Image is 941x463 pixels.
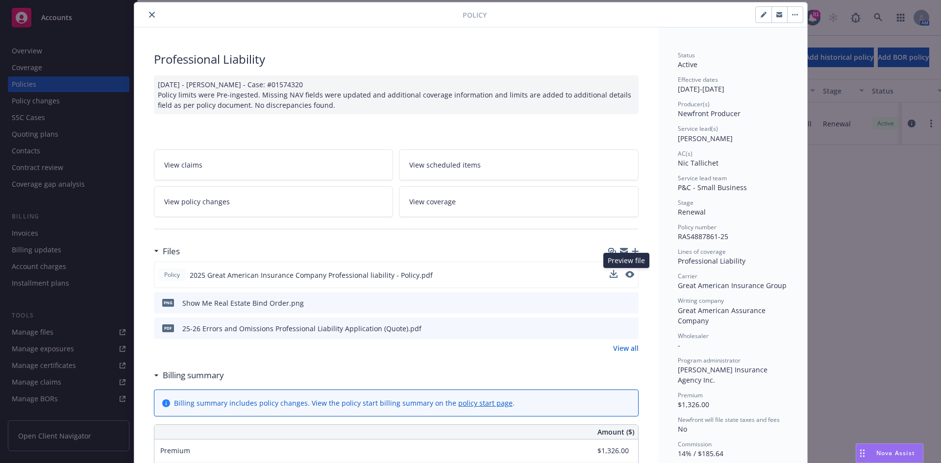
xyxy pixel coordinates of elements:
button: close [146,9,158,21]
span: Service lead team [678,174,727,182]
span: Policy [162,270,182,279]
a: View scheduled items [399,149,639,180]
span: Newfront will file state taxes and fees [678,415,780,424]
span: 2025 Great American Insurance Company Professional liability - Policy.pdf [190,270,433,280]
button: preview file [625,270,634,280]
a: View coverage [399,186,639,217]
span: No [678,424,687,434]
span: Producer(s) [678,100,710,108]
a: View policy changes [154,186,394,217]
button: preview file [625,271,634,278]
a: View claims [154,149,394,180]
button: Nova Assist [856,443,923,463]
span: View coverage [409,196,456,207]
span: Nic Tallichet [678,158,718,168]
button: preview file [626,323,635,334]
span: Great American Insurance Group [678,281,787,290]
span: [PERSON_NAME] Insurance Agency Inc. [678,365,769,385]
span: Status [678,51,695,59]
span: $1,326.00 [678,400,709,409]
span: Active [678,60,697,69]
span: Premium [678,391,703,399]
span: Newfront Producer [678,109,741,118]
span: Service lead(s) [678,124,718,133]
button: download file [610,298,618,308]
span: Lines of coverage [678,247,726,256]
span: 14% / $185.64 [678,449,723,458]
div: Billing summary includes policy changes. View the policy start billing summary on the . [174,398,515,408]
a: View all [613,343,639,353]
span: Effective dates [678,75,718,84]
div: Drag to move [856,444,868,463]
span: View policy changes [164,196,230,207]
div: [DATE] - [DATE] [678,75,788,94]
span: - [678,341,680,350]
h3: Billing summary [163,369,224,382]
input: 0.00 [571,443,635,458]
span: Carrier [678,272,697,280]
span: View scheduled items [409,160,481,170]
span: Writing company [678,296,724,305]
h3: Files [163,245,180,258]
span: Commission [678,440,712,448]
span: RAS4887861-25 [678,232,728,241]
div: Billing summary [154,369,224,382]
span: View claims [164,160,202,170]
span: [PERSON_NAME] [678,134,733,143]
span: Stage [678,198,693,207]
span: Policy [463,10,487,20]
span: Professional Liability [678,256,745,266]
span: Great American Assurance Company [678,306,768,325]
button: download file [610,270,618,278]
a: policy start page [458,398,513,408]
span: Amount ($) [597,427,634,437]
button: preview file [626,298,635,308]
span: Premium [160,446,190,455]
span: Program administrator [678,356,741,365]
button: download file [610,270,618,280]
span: png [162,299,174,306]
span: Policy number [678,223,717,231]
div: Professional Liability [154,51,639,68]
div: Preview file [603,253,649,268]
div: Files [154,245,180,258]
button: download file [610,323,618,334]
span: Renewal [678,207,706,217]
span: AC(s) [678,149,693,158]
span: Nova Assist [876,449,915,457]
div: Show Me Real Estate Bind Order.png [182,298,304,308]
div: 25-26 Errors and Omissions Professional Liability Application (Quote).pdf [182,323,421,334]
span: Wholesaler [678,332,709,340]
span: P&C - Small Business [678,183,747,192]
div: [DATE] - [PERSON_NAME] - Case: #01574320 Policy limits were Pre-ingested. Missing NAV fields were... [154,75,639,114]
span: pdf [162,324,174,332]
